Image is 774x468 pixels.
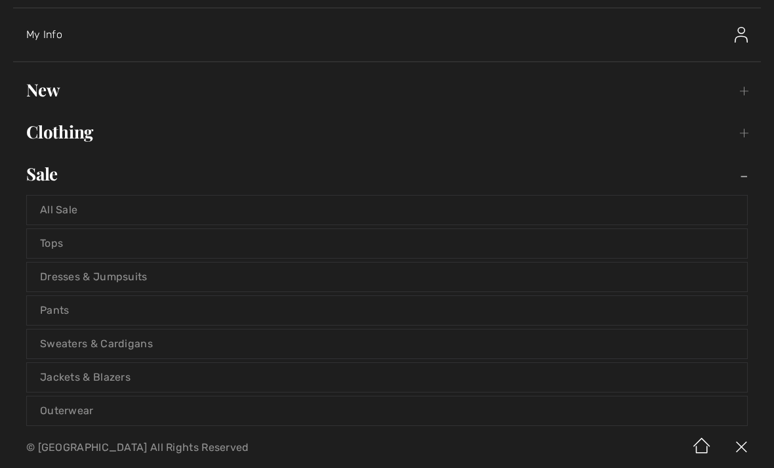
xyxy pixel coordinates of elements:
a: Pants [27,296,747,325]
p: © [GEOGRAPHIC_DATA] All Rights Reserved [26,443,455,452]
span: My Info [26,28,62,41]
img: X [722,427,761,468]
img: My Info [735,27,748,43]
a: Clothing [13,117,761,146]
a: Dresses & Jumpsuits [27,263,747,291]
a: Sale [13,160,761,188]
img: Home [682,427,722,468]
a: All Sale [27,196,747,224]
a: Jackets & Blazers [27,363,747,392]
a: Outerwear [27,396,747,425]
a: Tops [27,229,747,258]
a: New [13,75,761,104]
a: Sweaters & Cardigans [27,330,747,358]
